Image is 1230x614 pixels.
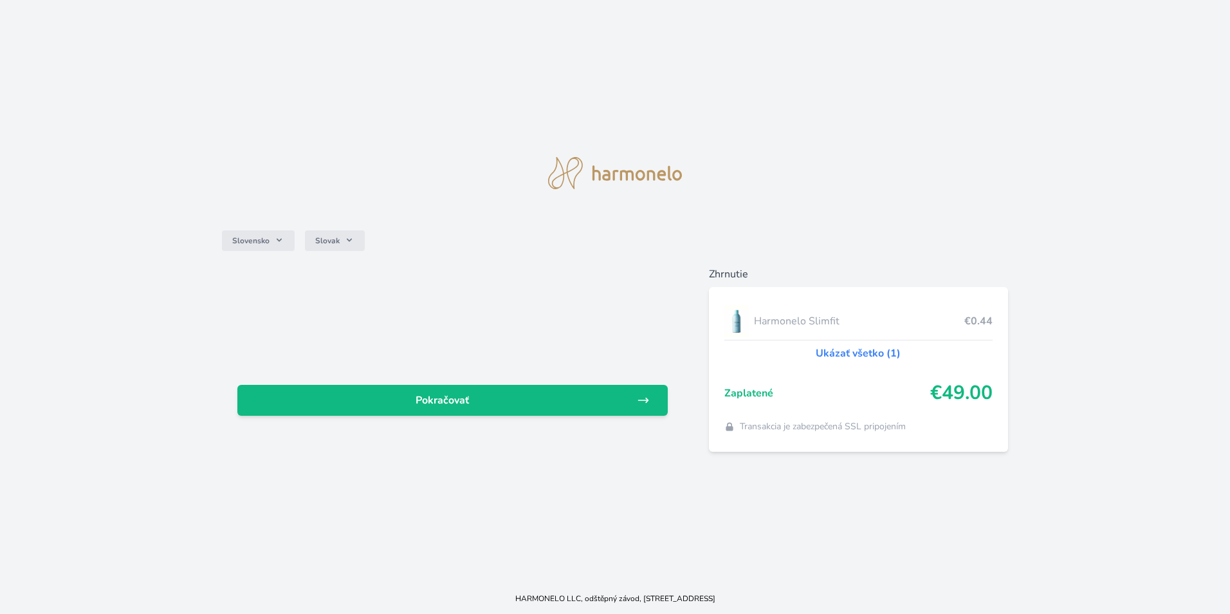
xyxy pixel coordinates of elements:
a: Ukázať všetko (1) [816,346,901,361]
a: Pokračovať [237,385,668,416]
span: €0.44 [964,313,993,329]
img: SLIMFIT_se_stinem_x-lo.jpg [724,305,749,337]
span: Slovensko [232,236,270,246]
span: Transakcia je zabezpečená SSL pripojením [740,420,906,433]
span: €49.00 [930,382,993,405]
h6: Zhrnutie [709,266,1008,282]
img: logo.svg [548,157,682,189]
button: Slovensko [222,230,295,251]
span: Slovak [315,236,340,246]
span: Zaplatené [724,386,930,401]
button: Slovak [305,230,365,251]
span: Harmonelo Slimfit [754,313,964,329]
span: Pokračovať [248,393,637,408]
